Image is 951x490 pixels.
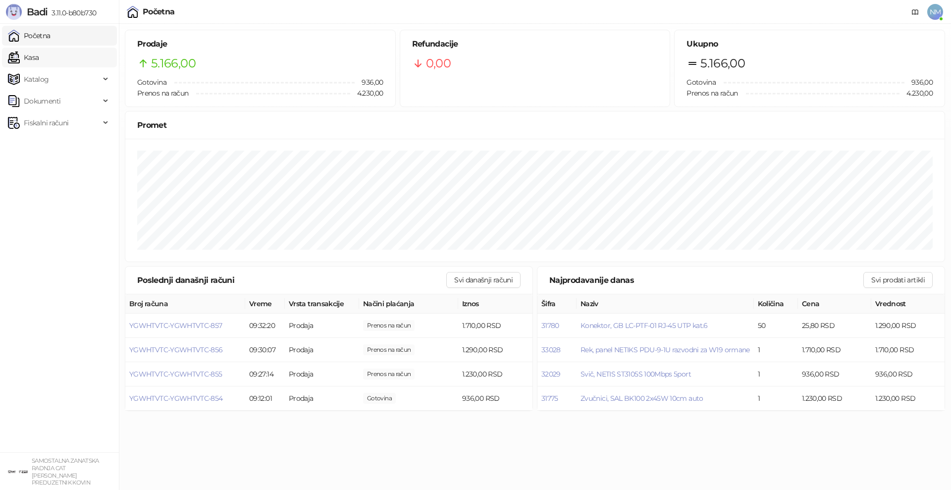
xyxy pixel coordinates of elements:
[581,321,708,330] button: Konektor, GB LC-PTF-01 RJ-45 UTP kat.6
[458,362,532,386] td: 1.230,00 RSD
[24,91,60,111] span: Dokumenti
[863,272,933,288] button: Svi prodati artikli
[687,38,933,50] h5: Ukupno
[350,88,383,99] span: 4.230,00
[363,320,415,331] span: 1.710,00
[24,69,49,89] span: Katalog
[285,338,359,362] td: Prodaja
[687,89,738,98] span: Prenos na račun
[871,294,945,314] th: Vrednost
[581,345,750,354] button: Rek, panel NETIKS PDU-9-1U razvodni za W19 ormane
[798,294,871,314] th: Cena
[285,362,359,386] td: Prodaja
[458,386,532,411] td: 936,00 RSD
[412,38,658,50] h5: Refundacije
[581,394,703,403] button: Zvučnici, SAL BK100 2x45W 10cm auto
[125,294,245,314] th: Broj računa
[458,294,532,314] th: Iznos
[871,386,945,411] td: 1.230,00 RSD
[798,386,871,411] td: 1.230,00 RSD
[754,386,798,411] td: 1
[904,77,933,88] span: 936,00
[245,338,285,362] td: 09:30:07
[541,345,561,354] button: 33028
[8,48,39,67] a: Kasa
[137,38,383,50] h5: Prodaje
[541,394,558,403] button: 31775
[129,321,222,330] button: YGWHTVTC-YGWHTVTC-857
[285,314,359,338] td: Prodaja
[27,6,48,18] span: Badi
[137,89,188,98] span: Prenos na račun
[285,294,359,314] th: Vrsta transakcije
[426,54,451,73] span: 0,00
[907,4,923,20] a: Dokumentacija
[899,88,933,99] span: 4.230,00
[754,314,798,338] td: 50
[458,338,532,362] td: 1.290,00 RSD
[8,462,28,482] img: 64x64-companyLogo-ae27db6e-dfce-48a1-b68e-83471bd1bffd.png
[359,294,458,314] th: Načini plaćanja
[129,345,223,354] button: YGWHTVTC-YGWHTVTC-856
[798,314,871,338] td: 25,80 RSD
[549,274,863,286] div: Najprodavanije danas
[32,457,99,486] small: SAMOSTALNA ZANATSKA RADNJA CAT [PERSON_NAME] PREDUZETNIK KOVIN
[871,338,945,362] td: 1.710,00 RSD
[871,314,945,338] td: 1.290,00 RSD
[687,78,716,87] span: Gotovina
[129,370,222,379] button: YGWHTVTC-YGWHTVTC-855
[143,8,175,16] div: Početna
[541,321,559,330] button: 31780
[446,272,521,288] button: Svi današnji računi
[151,54,196,73] span: 5.166,00
[137,274,446,286] div: Poslednji današnji računi
[363,393,396,404] span: 936,00
[700,54,745,73] span: 5.166,00
[48,8,96,17] span: 3.11.0-b80b730
[754,294,798,314] th: Količina
[24,113,68,133] span: Fiskalni računi
[8,26,51,46] a: Početna
[245,314,285,338] td: 09:32:20
[285,386,359,411] td: Prodaja
[541,370,561,379] button: 32029
[798,338,871,362] td: 1.710,00 RSD
[927,4,943,20] span: NM
[137,78,166,87] span: Gotovina
[245,294,285,314] th: Vreme
[6,4,22,20] img: Logo
[754,362,798,386] td: 1
[871,362,945,386] td: 936,00 RSD
[129,394,223,403] button: YGWHTVTC-YGWHTVTC-854
[363,369,415,380] span: 1.230,00
[137,119,933,131] div: Promet
[458,314,532,338] td: 1.710,00 RSD
[245,362,285,386] td: 09:27:14
[754,338,798,362] td: 1
[363,344,415,355] span: 1.290,00
[577,294,754,314] th: Naziv
[245,386,285,411] td: 09:12:01
[537,294,577,314] th: Šifra
[355,77,383,88] span: 936,00
[798,362,871,386] td: 936,00 RSD
[581,370,691,379] button: Svič, NETIS ST3105S 100Mbps 5port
